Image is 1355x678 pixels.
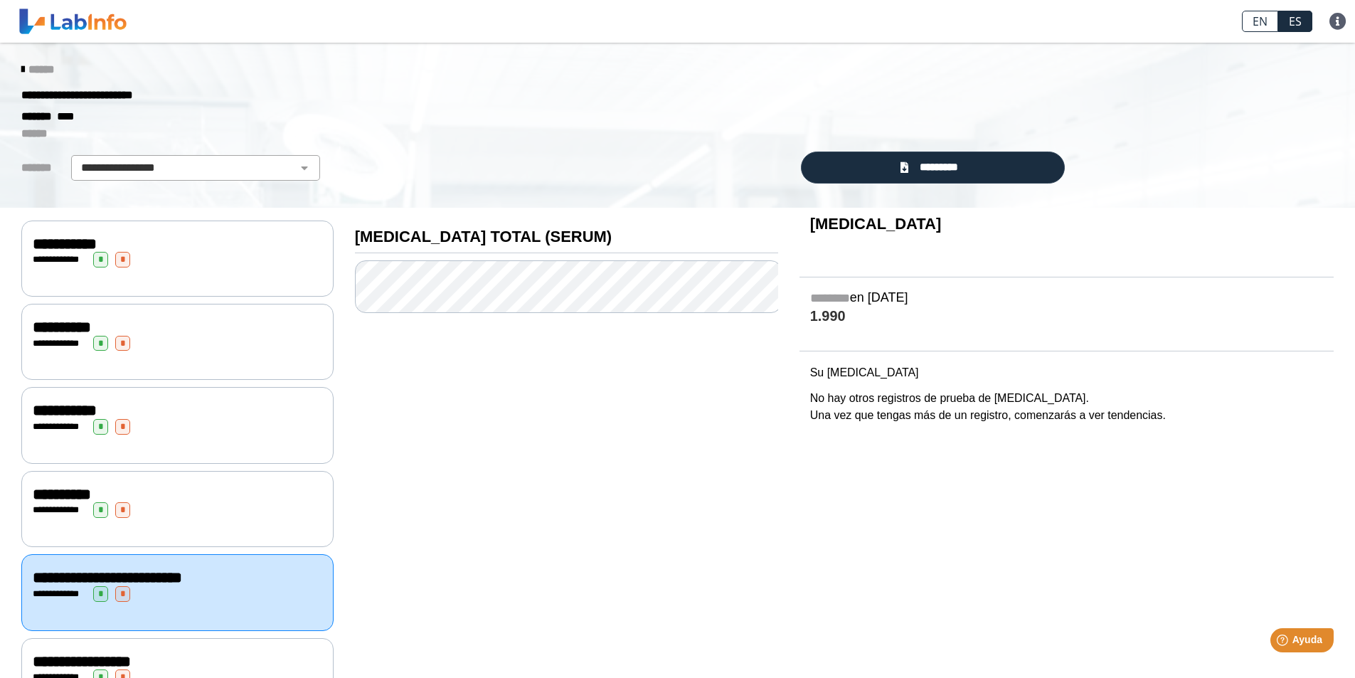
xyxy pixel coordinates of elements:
p: No hay otros registros de prueba de [MEDICAL_DATA]. Una vez que tengas más de un registro, comenz... [810,390,1323,424]
b: [MEDICAL_DATA] [810,215,942,233]
b: [MEDICAL_DATA] TOTAL (SERUM) [355,228,612,245]
h5: en [DATE] [810,290,1323,307]
iframe: Help widget launcher [1228,623,1339,662]
p: Su [MEDICAL_DATA] [810,364,1323,381]
h4: 1.990 [810,308,1323,326]
a: ES [1278,11,1312,32]
a: EN [1242,11,1278,32]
